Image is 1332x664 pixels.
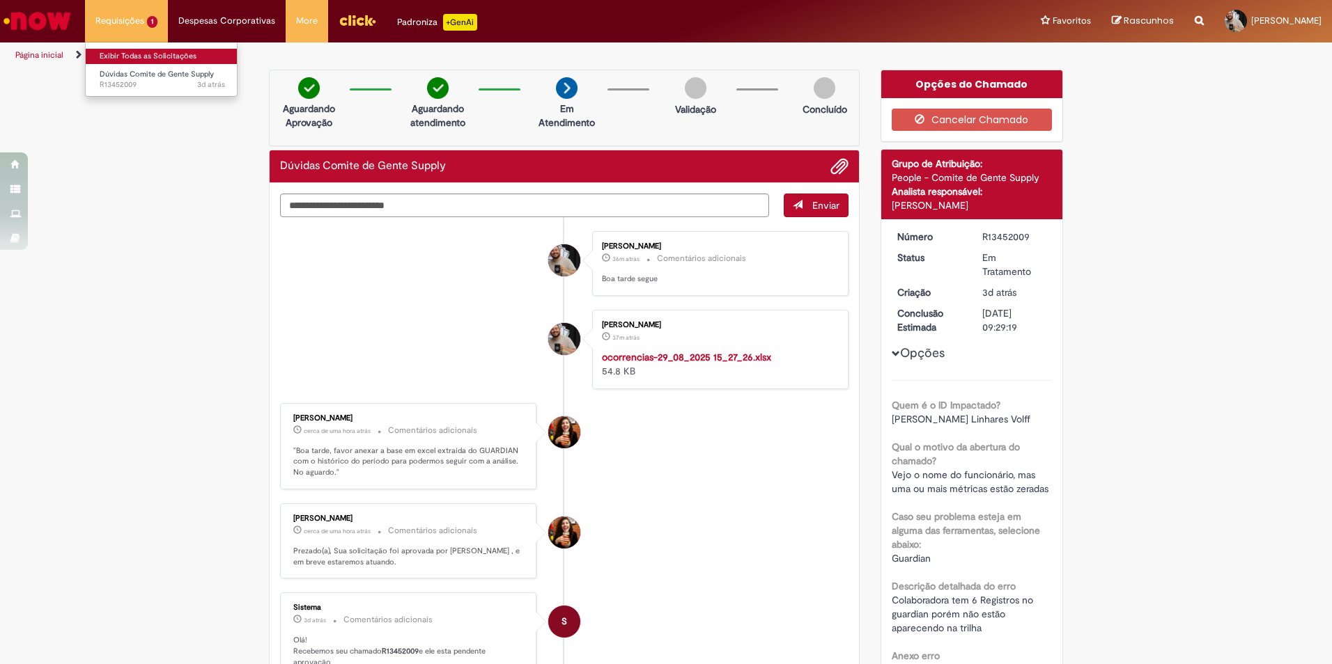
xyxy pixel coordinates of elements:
span: Colaboradora tem 6 Registros no guardian porém não estão aparecendo na trilha [892,594,1036,634]
div: 54.8 KB [602,350,834,378]
span: Despesas Corporativas [178,14,275,28]
h2: Dúvidas Comite de Gente Supply Histórico de tíquete [280,160,446,173]
p: +GenAi [443,14,477,31]
span: cerca de uma hora atrás [304,427,371,435]
span: 1 [147,16,157,28]
small: Comentários adicionais [388,425,477,436]
p: Concluído [803,102,847,116]
img: ServiceNow [1,7,73,35]
div: Analista responsável: [892,184,1053,198]
img: img-circle-grey.png [685,77,706,99]
div: [PERSON_NAME] [293,414,525,422]
span: S [562,605,567,638]
button: Adicionar anexos [830,157,849,175]
p: Em Atendimento [533,102,601,129]
dt: Status [887,251,973,264]
div: Opções do Chamado [881,70,1063,98]
span: [PERSON_NAME] Linhares Volff [892,413,1030,425]
img: img-circle-grey.png [814,77,835,99]
img: click_logo_yellow_360x200.png [339,10,376,31]
a: Aberto R13452009 : Dúvidas Comite de Gente Supply [86,67,239,93]
span: Vejo o nome do funcionário, mas uma ou mais métricas estão zeradas [892,468,1048,495]
dt: Número [887,230,973,244]
span: 3d atrás [197,79,225,90]
time: 27/08/2025 11:46:04 [304,616,326,624]
button: Enviar [784,193,849,217]
div: Tayna Marcia Teixeira Ferreira [548,416,580,448]
span: Rascunhos [1124,14,1174,27]
div: [PERSON_NAME] [892,198,1053,212]
div: [PERSON_NAME] [602,242,834,251]
div: Grupo de Atribuição: [892,157,1053,171]
b: Anexo erro [892,649,940,662]
span: Guardian [892,552,931,564]
b: Quem é o ID Impactado? [892,399,1000,411]
div: Tayna Marcia Teixeira Ferreira [548,516,580,548]
span: More [296,14,318,28]
a: Rascunhos [1112,15,1174,28]
div: [PERSON_NAME] [293,514,525,523]
img: check-circle-green.png [427,77,449,99]
button: Cancelar Chamado [892,109,1053,131]
p: Boa tarde segue [602,274,834,285]
b: Qual o motivo da abertura do chamado? [892,441,1020,467]
a: Exibir Todas as Solicitações [86,49,239,64]
span: Favoritos [1053,14,1091,28]
span: cerca de uma hora atrás [304,527,371,535]
p: Validação [675,102,716,116]
time: 29/08/2025 14:55:33 [304,527,371,535]
img: check-circle-green.png [298,77,320,99]
div: Padroniza [397,14,477,31]
p: Aguardando atendimento [404,102,472,129]
div: R13452009 [982,230,1047,244]
div: 27/08/2025 11:45:50 [982,285,1047,299]
b: R13452009 [382,646,419,656]
span: 3d atrás [982,286,1016,299]
time: 29/08/2025 15:29:52 [612,255,640,263]
time: 29/08/2025 15:29:35 [612,333,640,342]
div: Joao Pedro Duarte Passarin [548,244,580,276]
span: 36m atrás [612,255,640,263]
div: [DATE] 09:29:19 [982,306,1047,334]
div: System [548,606,580,638]
span: [PERSON_NAME] [1251,15,1322,26]
span: Enviar [812,199,839,212]
dt: Criação [887,285,973,299]
div: [PERSON_NAME] [602,321,834,329]
ul: Trilhas de página [10,42,878,68]
p: Prezado(a), Sua solicitação foi aprovada por [PERSON_NAME] , e em breve estaremos atuando. [293,546,525,567]
time: 29/08/2025 14:55:49 [304,427,371,435]
textarea: Digite sua mensagem aqui... [280,193,769,217]
span: 37m atrás [612,333,640,342]
time: 27/08/2025 11:45:50 [982,286,1016,299]
a: Página inicial [15,49,63,61]
p: "Boa tarde, favor anexar a base em excel extraída do GUARDIAN com o histórico do período para pod... [293,445,525,478]
span: 3d atrás [304,616,326,624]
span: Dúvidas Comite de Gente Supply [100,69,214,79]
a: ocorrencias-29_08_2025 15_27_26.xlsx [602,351,771,363]
small: Comentários adicionais [388,525,477,537]
span: R13452009 [100,79,225,90]
ul: Requisições [85,42,238,97]
div: Joao Pedro Duarte Passarin [548,323,580,355]
div: People - Comite de Gente Supply [892,171,1053,184]
dt: Conclusão Estimada [887,306,973,334]
small: Comentários adicionais [343,614,433,626]
small: Comentários adicionais [657,253,746,264]
div: Em Tratamento [982,251,1047,278]
b: Descrição detalhada do erro [892,580,1016,592]
span: Requisições [95,14,144,28]
img: arrow-next.png [556,77,578,99]
p: Aguardando Aprovação [275,102,343,129]
b: Caso seu problema esteja em alguma das ferramentas, selecione abaixo: [892,510,1040,551]
div: Sistema [293,603,525,612]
